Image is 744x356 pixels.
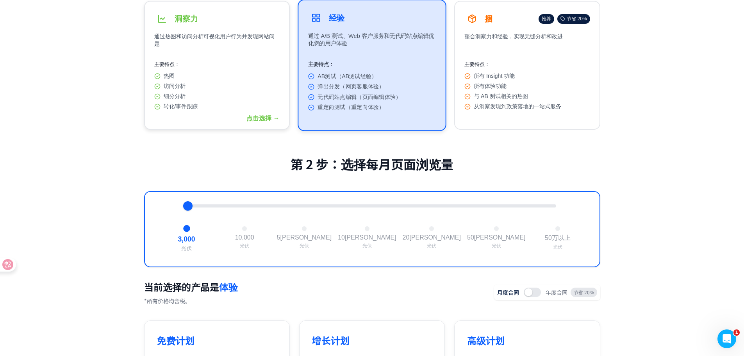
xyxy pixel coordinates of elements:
[492,243,501,249] font: 光伏
[329,13,345,22] font: 经验
[485,14,492,23] font: 捆
[467,333,505,347] font: 高级计划
[144,297,191,305] font: *所有价格均含税。
[318,104,384,110] font: 重定向测试（重定向体验）
[164,93,186,99] font: 细分分析
[318,83,384,89] font: 弹出分发（网页客服体验）
[235,234,254,241] font: 10,000
[318,73,377,79] font: AB测试（AB测试经验）
[318,93,401,100] font: 无代码站点编辑（页面编辑体验）
[232,223,257,252] button: 10,000光伏
[545,234,571,241] font: 50万以上
[542,16,551,21] font: 推荐
[246,115,279,122] font: 点击选择 →
[474,73,515,79] font: 所有 Insight 功能
[308,61,334,67] font: 主要特点：
[474,103,561,109] font: 从洞察发现到政策落地的一站式服务
[144,280,219,293] font: 当前选择的产品是
[403,234,461,241] font: 20[PERSON_NAME]
[175,14,198,23] font: 洞察力
[154,33,275,47] font: 通过热图和访问分析可视化用户行为并发现网站问题
[467,234,525,241] font: 50[PERSON_NAME]
[164,73,175,79] font: 热图
[427,243,436,249] font: 光伏
[400,223,464,252] button: 20[PERSON_NAME]光伏
[474,83,507,89] font: 所有体验功能
[300,243,309,249] font: 光伏
[362,243,372,249] font: 光伏
[291,155,453,173] font: 第 2 步：选择每月页面浏览量
[174,222,198,256] button: 3,000光伏
[164,83,186,89] font: 访问分析
[542,223,574,254] button: 50万以上光伏
[464,33,563,39] font: 整合洞察力和经验，实现无缝分析和改进
[546,288,567,296] font: 年度合同
[717,329,736,348] iframe: 对讲机实时聊天
[497,288,519,296] font: 月度合同
[335,223,399,252] button: 10[PERSON_NAME]光伏
[274,223,335,252] button: 5[PERSON_NAME]光伏
[181,245,191,251] font: 光伏
[144,1,290,130] button: 洞察力通过热图和访问分析可视化用户行为并发现网站问题主要特点：热图访问分析细分分析转化/事件跟踪点击选择 →
[312,333,350,347] font: 增长计划
[240,243,249,249] font: 光伏
[454,1,600,130] button: 捆推荐节省 20%整合洞察力和经验，实现无缝分析和改进主要特点：所有 Insight 功能所有体验功能与 AB 测试相关的热图从洞察发现到政策落地的一站式服务
[164,103,198,109] font: 转化/事件跟踪
[464,61,490,67] font: 主要特点：
[157,333,194,347] font: 免费计划
[178,235,195,243] font: 3,000
[553,244,562,250] font: 光伏
[308,32,434,47] font: 通过 A/B 测试、Web 客户服务和无代码站点编辑优化您的用户体验
[154,61,180,67] font: 主要特点：
[338,234,396,241] font: 10[PERSON_NAME]
[735,330,738,335] font: 1
[219,280,238,293] font: 体验
[464,223,528,252] button: 50[PERSON_NAME]光伏
[474,93,528,99] font: 与 AB 测试相关的热图
[277,234,332,241] font: 5[PERSON_NAME]
[574,289,594,295] font: 节省 20%
[567,16,587,21] font: 节省 20%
